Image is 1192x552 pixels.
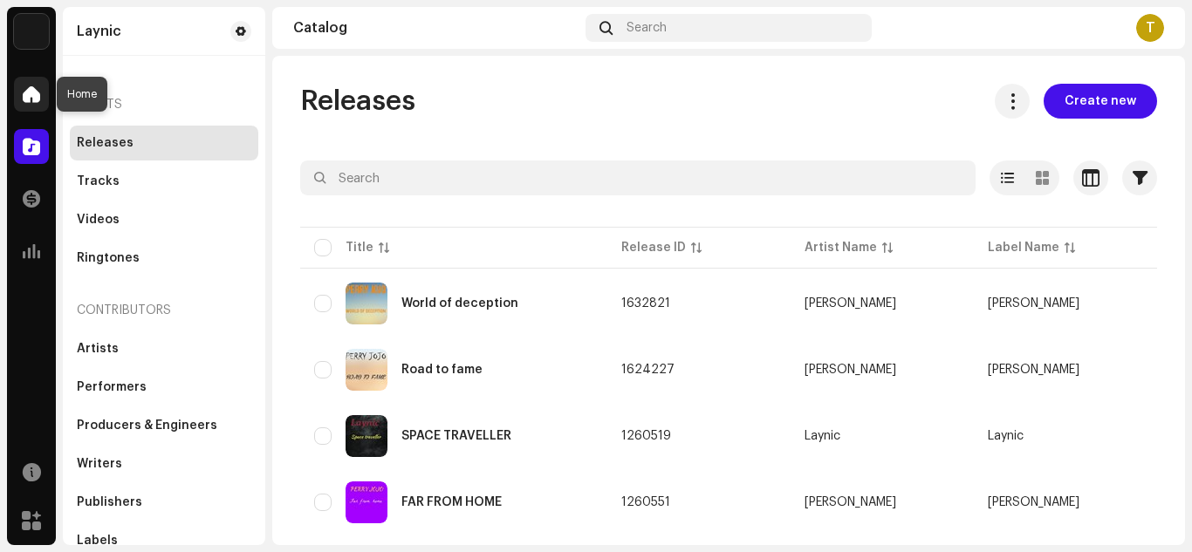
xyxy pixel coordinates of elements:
[805,297,896,310] div: [PERSON_NAME]
[70,446,258,481] re-m-nav-item: Writers
[346,481,387,523] img: 6e2866f4-aa73-4c6a-a930-4bbd19c87eb5
[70,408,258,443] re-m-nav-item: Producers & Engineers
[621,364,675,376] span: 1624227
[401,430,511,442] div: SPACE TRAVELLER
[14,14,49,49] img: 7951d5c0-dc3c-4d78-8e51-1b6de87acfd8
[77,251,140,265] div: Ringtones
[805,364,896,376] div: [PERSON_NAME]
[70,126,258,160] re-m-nav-item: Releases
[70,164,258,199] re-m-nav-item: Tracks
[621,430,671,442] span: 1260519
[77,534,118,548] div: Labels
[621,239,686,256] div: Release ID
[70,84,258,126] re-a-nav-header: Assets
[77,213,120,227] div: Videos
[70,290,258,331] re-a-nav-header: Contributors
[300,160,976,195] input: Search
[346,283,387,324] img: 7d7bf1fa-121d-44c1-a162-7c96c89202d2
[70,485,258,520] re-m-nav-item: Publishers
[77,136,134,150] div: Releases
[621,496,670,508] span: 1260551
[70,241,258,276] re-m-nav-item: Ringtones
[401,297,518,310] div: World of deception
[77,495,142,509] div: Publishers
[401,496,502,508] div: FAR FROM HOME
[988,430,1024,442] span: Laynic
[988,239,1059,256] div: Label Name
[77,457,122,471] div: Writers
[1136,14,1164,42] div: T
[627,21,667,35] span: Search
[77,174,120,188] div: Tracks
[346,349,387,391] img: d5b0e5a5-79a8-4ede-a023-555e67271bdc
[805,239,877,256] div: Artist Name
[805,496,960,508] span: Perry jojo
[77,342,119,356] div: Artists
[70,331,258,366] re-m-nav-item: Artists
[77,24,121,38] div: Laynic
[988,496,1079,508] span: Perry jojo
[988,297,1079,310] span: Perry jojo
[988,364,1079,376] span: Perry jojo
[805,364,960,376] span: Perry jojo
[805,297,960,310] span: Perry jojo
[77,419,217,433] div: Producers & Engineers
[77,380,147,394] div: Performers
[300,84,415,119] span: Releases
[805,496,896,508] div: [PERSON_NAME]
[621,297,670,310] span: 1632821
[805,430,840,442] div: Laynic
[70,202,258,237] re-m-nav-item: Videos
[805,430,960,442] span: Laynic
[346,415,387,457] img: 2ab552b4-35af-438c-abac-4fb8693ca40c
[346,239,373,256] div: Title
[1044,84,1157,119] button: Create new
[1065,84,1136,119] span: Create new
[293,21,579,35] div: Catalog
[70,370,258,405] re-m-nav-item: Performers
[401,364,483,376] div: Road to fame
